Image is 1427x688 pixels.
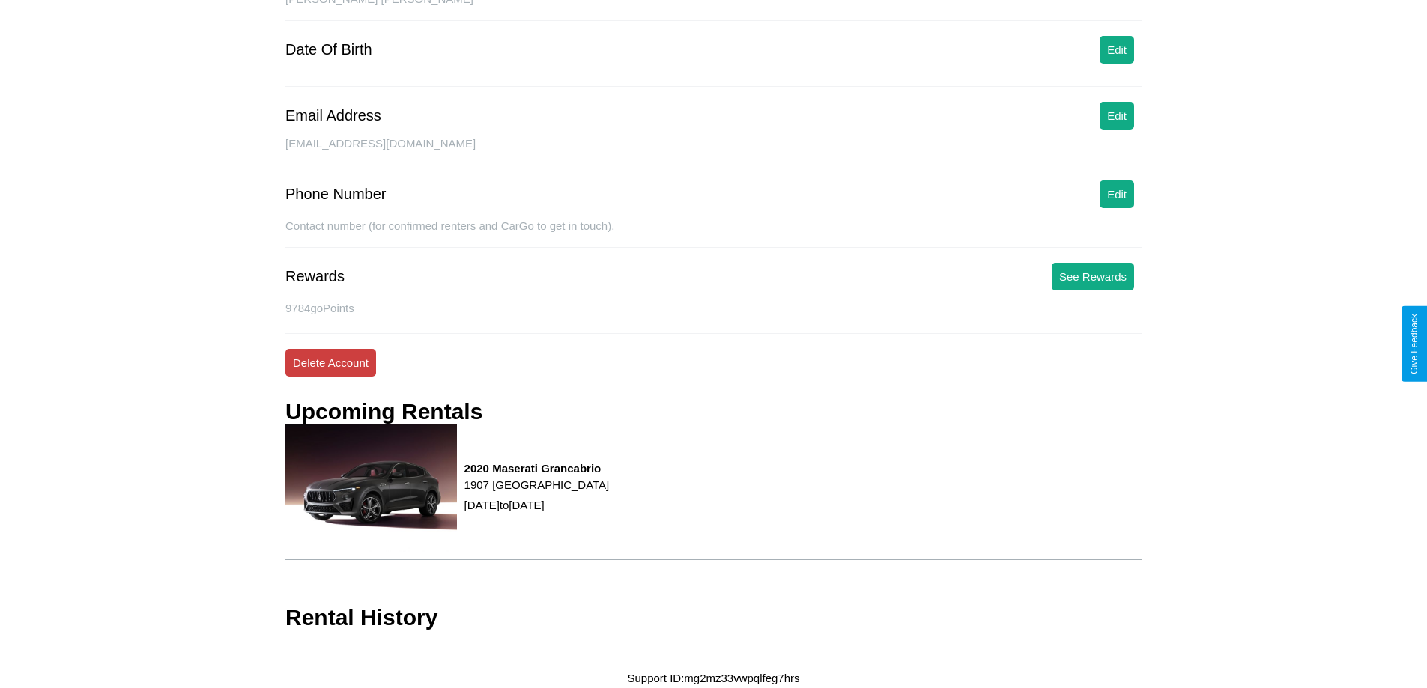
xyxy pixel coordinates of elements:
[464,495,610,515] p: [DATE] to [DATE]
[285,107,381,124] div: Email Address
[285,424,457,552] img: rental
[285,137,1142,165] div: [EMAIL_ADDRESS][DOMAIN_NAME]
[1409,314,1420,374] div: Give Feedback
[1100,180,1134,208] button: Edit
[285,349,376,377] button: Delete Account
[1100,102,1134,130] button: Edit
[285,219,1142,248] div: Contact number (for confirmed renters and CarGo to get in touch).
[285,298,1142,318] p: 9784 goPoints
[1100,36,1134,64] button: Edit
[627,668,799,688] p: Support ID: mg2mz33vwpqlfeg7hrs
[285,268,345,285] div: Rewards
[285,399,482,424] h3: Upcoming Rentals
[285,186,387,203] div: Phone Number
[285,605,437,630] h3: Rental History
[1052,263,1134,290] button: See Rewards
[464,475,610,495] p: 1907 [GEOGRAPHIC_DATA]
[464,462,610,475] h3: 2020 Maserati Grancabrio
[285,41,372,58] div: Date Of Birth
